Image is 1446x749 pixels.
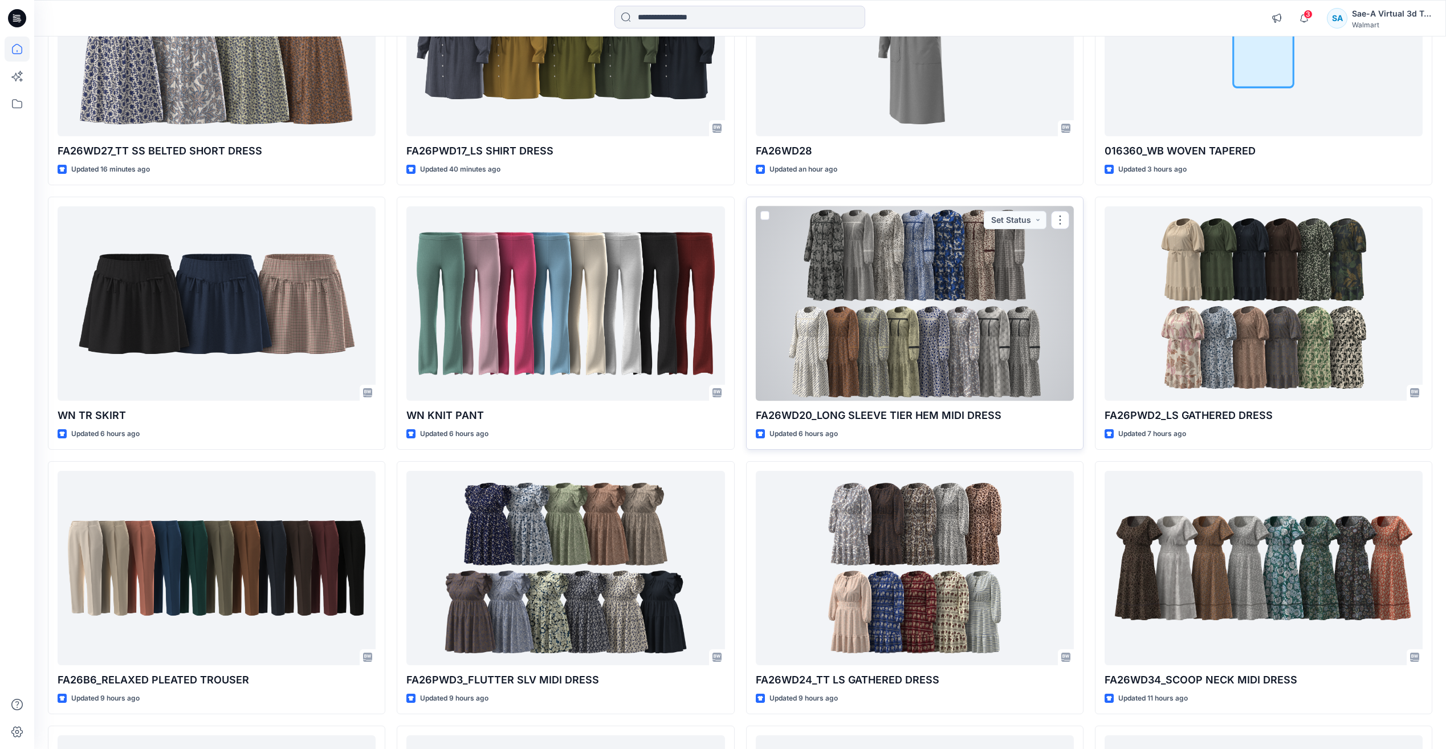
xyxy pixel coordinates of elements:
a: FA26PWD2_LS GATHERED DRESS [1105,206,1423,401]
p: Updated 6 hours ago [769,428,838,440]
p: Updated an hour ago [769,164,837,176]
span: 3 [1304,10,1313,19]
p: 016360_WB WOVEN TAPERED [1105,143,1423,159]
p: FA26WD20_LONG SLEEVE TIER HEM MIDI DRESS [756,408,1074,424]
a: FA26WD20_LONG SLEEVE TIER HEM MIDI DRESS [756,206,1074,401]
p: FA26WD34_SCOOP NECK MIDI DRESS [1105,672,1423,688]
div: Walmart [1352,21,1432,29]
p: FA26PWD17_LS SHIRT DRESS [406,143,724,159]
p: Updated 9 hours ago [769,693,838,705]
div: Sae-A Virtual 3d Team [1352,7,1432,21]
p: Updated 6 hours ago [71,428,140,440]
p: Updated 11 hours ago [1118,693,1188,705]
p: WN TR SKIRT [58,408,376,424]
p: WN KNIT PANT [406,408,724,424]
a: WN TR SKIRT [58,206,376,401]
p: Updated 3 hours ago [1118,164,1187,176]
p: Updated 9 hours ago [71,693,140,705]
p: FA26PWD2_LS GATHERED DRESS [1105,408,1423,424]
a: FA26PWD3_FLUTTER SLV MIDI DRESS [406,471,724,665]
a: FA26WD24_TT LS GATHERED DRESS [756,471,1074,665]
div: SA [1327,8,1347,29]
a: FA26B6_RELAXED PLEATED TROUSER [58,471,376,665]
p: FA26B6_RELAXED PLEATED TROUSER [58,672,376,688]
p: Updated 9 hours ago [420,693,488,705]
p: Updated 6 hours ago [420,428,488,440]
p: Updated 40 minutes ago [420,164,500,176]
p: FA26WD24_TT LS GATHERED DRESS [756,672,1074,688]
p: FA26WD27_TT SS BELTED SHORT DRESS [58,143,376,159]
p: Updated 16 minutes ago [71,164,150,176]
p: FA26WD28 [756,143,1074,159]
p: FA26PWD3_FLUTTER SLV MIDI DRESS [406,672,724,688]
p: Updated 7 hours ago [1118,428,1186,440]
a: FA26WD34_SCOOP NECK MIDI DRESS [1105,471,1423,665]
a: WN KNIT PANT [406,206,724,401]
